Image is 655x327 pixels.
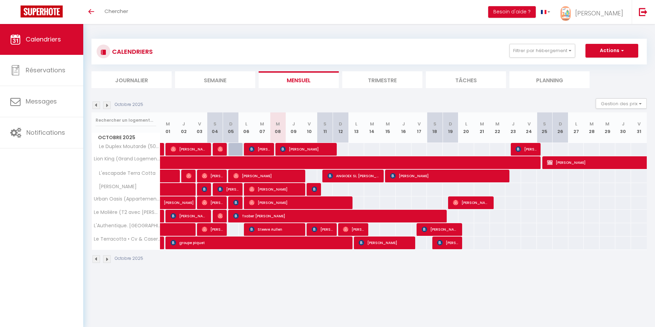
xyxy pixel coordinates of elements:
span: [PERSON_NAME] [186,169,191,182]
abbr: S [543,121,546,127]
button: Gestion des prix [596,98,647,109]
abbr: M [590,121,594,127]
h3: CALENDRIERS [110,44,153,59]
th: 12 [333,112,348,143]
th: 16 [396,112,411,143]
abbr: J [182,121,185,127]
abbr: D [449,121,452,127]
span: [PERSON_NAME] [575,9,623,17]
span: [PERSON_NAME] [312,223,333,236]
abbr: J [512,121,515,127]
th: 24 [521,112,537,143]
img: Super Booking [21,5,63,17]
span: groupe piquet [171,236,349,249]
li: Planning [509,71,590,88]
span: [PERSON_NAME] [343,223,364,236]
th: 30 [615,112,631,143]
abbr: J [622,121,625,127]
th: 01 [160,112,176,143]
th: 18 [427,112,443,143]
abbr: V [418,121,421,127]
abbr: J [292,121,295,127]
li: Trimestre [342,71,422,88]
span: Calendriers [26,35,61,44]
abbr: V [308,121,311,127]
span: Steeve Aullen [249,223,301,236]
span: L'escapade Terra Cotta [93,170,157,177]
span: Txaber [PERSON_NAME] [233,209,443,222]
span: Notifications [26,128,65,137]
span: [PERSON_NAME] [202,196,223,209]
p: Octobre 2025 [115,255,143,262]
span: Le Terracotta • Cv & Caserne [93,237,161,242]
th: 10 [301,112,317,143]
span: [PERSON_NAME] [249,143,270,156]
span: [PERSON_NAME] [202,183,207,196]
abbr: S [323,121,326,127]
span: L'Authentique. [GEOGRAPHIC_DATA] [93,223,161,228]
span: [PERSON_NAME] [280,143,333,156]
span: [PERSON_NAME] [390,169,506,182]
th: 29 [600,112,615,143]
li: Tâches [426,71,506,88]
button: Actions [585,44,638,58]
img: logout [639,8,647,16]
abbr: L [355,121,357,127]
span: [PERSON_NAME] [164,193,195,206]
span: Le Duplex Moutarde (50m2) [93,143,161,150]
span: [PERSON_NAME] [PERSON_NAME] [516,143,536,156]
span: [PERSON_NAME] [93,183,138,191]
p: Octobre 2025 [115,101,143,108]
th: 19 [443,112,458,143]
th: 17 [411,112,427,143]
abbr: M [370,121,374,127]
th: 31 [631,112,647,143]
th: 02 [176,112,191,143]
span: [PERSON_NAME] Dos [PERSON_NAME] [202,223,223,236]
span: Le Molière (T2 avec [PERSON_NAME] ) [93,210,161,215]
th: 20 [458,112,474,143]
a: [PERSON_NAME] [160,143,164,156]
abbr: L [575,121,577,127]
abbr: M [276,121,280,127]
th: 25 [537,112,553,143]
abbr: M [495,121,499,127]
abbr: M [386,121,390,127]
span: Réservations [26,66,65,74]
li: Semaine [175,71,255,88]
span: ANGIOEX SL [PERSON_NAME] [327,169,380,182]
abbr: M [480,121,484,127]
th: 22 [490,112,506,143]
span: [PERSON_NAME] [312,183,317,196]
abbr: D [339,121,342,127]
li: Journalier [91,71,172,88]
th: 13 [348,112,364,143]
th: 28 [584,112,600,143]
abbr: S [213,121,217,127]
span: Messages [26,97,57,106]
a: [PERSON_NAME] [160,237,164,250]
th: 08 [270,112,286,143]
li: Mensuel [259,71,339,88]
abbr: M [605,121,609,127]
span: Lion King (Grand Logement neuf 65m2 tout équipé) [93,156,161,161]
button: Besoin d'aide ? [488,6,536,18]
span: Chercher [104,8,128,15]
abbr: J [402,121,405,127]
a: Sarl Chauffage Et Climat [160,210,164,223]
th: 21 [474,112,490,143]
span: [PERSON_NAME] [233,169,301,182]
span: [PERSON_NAME] [233,196,238,209]
th: 03 [191,112,207,143]
img: ... [560,6,571,21]
th: 05 [223,112,239,143]
span: [PERSON_NAME] [218,183,238,196]
span: [PERSON_NAME] [249,196,349,209]
abbr: V [198,121,201,127]
th: 09 [286,112,301,143]
span: [PERSON_NAME] [171,209,207,222]
abbr: V [638,121,641,127]
span: [PERSON_NAME] [437,236,458,249]
abbr: M [166,121,170,127]
span: Marine [PERSON_NAME] [218,143,223,156]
